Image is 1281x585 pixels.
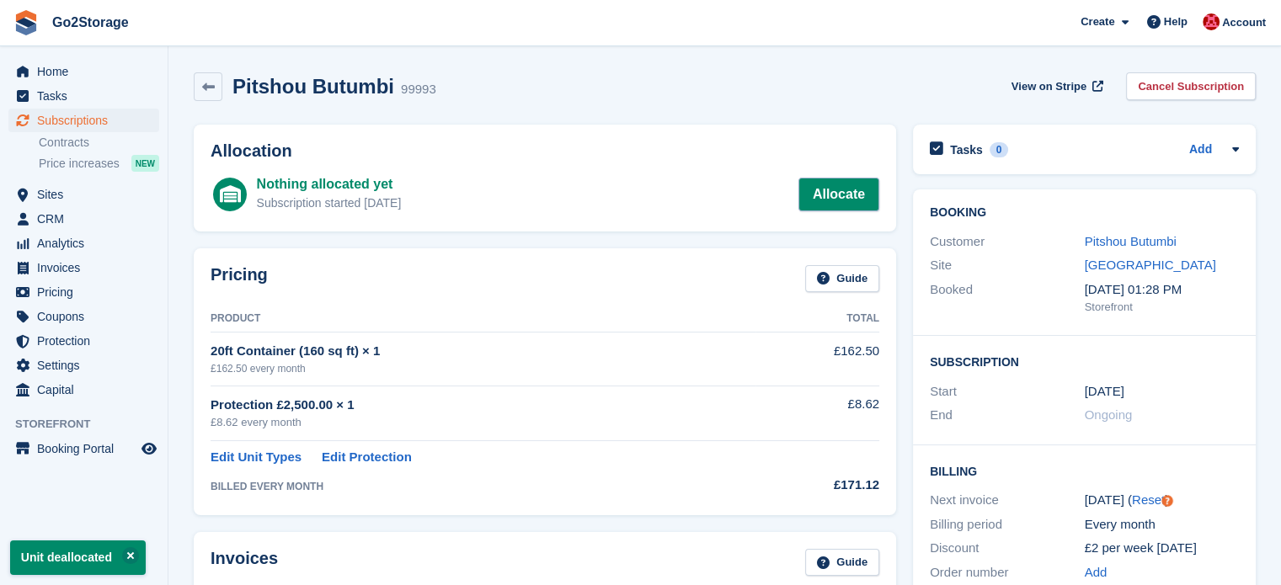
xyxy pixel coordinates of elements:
[755,476,879,495] div: £171.12
[1011,78,1086,95] span: View on Stripe
[990,142,1009,157] div: 0
[211,265,268,293] h2: Pricing
[1085,563,1108,582] a: Add
[1126,72,1256,100] a: Cancel Subscription
[798,178,879,211] a: Allocate
[37,280,138,304] span: Pricing
[257,194,402,212] div: Subscription started [DATE]
[1085,258,1216,272] a: [GEOGRAPHIC_DATA]
[950,142,983,157] h2: Tasks
[1085,280,1240,300] div: [DATE] 01:28 PM
[211,549,278,577] h2: Invoices
[805,549,879,577] a: Guide
[930,462,1239,479] h2: Billing
[37,256,138,279] span: Invoices
[37,437,138,460] span: Booking Portal
[10,540,146,575] p: Unit deallocated
[930,206,1239,220] h2: Booking
[211,141,879,161] h2: Allocation
[37,329,138,353] span: Protection
[1085,382,1124,402] time: 2025-08-04 23:00:00 UTC
[1085,407,1133,422] span: Ongoing
[37,60,138,83] span: Home
[322,448,412,467] a: Edit Protection
[1085,491,1240,510] div: [DATE] ( )
[1081,13,1114,30] span: Create
[8,84,159,108] a: menu
[257,174,402,194] div: Nothing allocated yet
[8,280,159,304] a: menu
[211,414,755,431] div: £8.62 every month
[37,207,138,231] span: CRM
[39,135,159,151] a: Contracts
[930,539,1085,558] div: Discount
[805,265,879,293] a: Guide
[211,361,755,376] div: £162.50 every month
[1005,72,1107,100] a: View on Stripe
[37,354,138,377] span: Settings
[39,154,159,173] a: Price increases NEW
[401,80,436,99] div: 99993
[211,306,755,332] th: Product
[139,439,159,459] a: Preview store
[8,354,159,377] a: menu
[755,332,879,386] td: £162.50
[37,183,138,206] span: Sites
[8,109,159,132] a: menu
[930,515,1085,534] div: Billing period
[1085,515,1240,534] div: Every month
[8,60,159,83] a: menu
[8,329,159,353] a: menu
[930,563,1085,582] div: Order number
[930,280,1085,316] div: Booked
[1189,141,1212,160] a: Add
[39,156,120,172] span: Price increases
[8,231,159,255] a: menu
[930,353,1239,370] h2: Subscription
[37,305,138,328] span: Coupons
[8,378,159,402] a: menu
[930,491,1085,510] div: Next invoice
[1222,14,1266,31] span: Account
[211,342,755,361] div: 20ft Container (160 sq ft) × 1
[1085,234,1177,248] a: Pitshou Butumbi
[1164,13,1188,30] span: Help
[930,382,1085,402] div: Start
[930,232,1085,252] div: Customer
[8,207,159,231] a: menu
[37,84,138,108] span: Tasks
[1085,539,1240,558] div: £2 per week [DATE]
[37,109,138,132] span: Subscriptions
[8,305,159,328] a: menu
[755,386,879,440] td: £8.62
[1085,299,1240,316] div: Storefront
[1132,492,1165,507] a: Reset
[45,8,136,36] a: Go2Storage
[211,448,302,467] a: Edit Unit Types
[37,231,138,255] span: Analytics
[232,75,394,98] h2: Pitshou Butumbi
[8,437,159,460] a: menu
[930,256,1085,275] div: Site
[211,396,755,415] div: Protection £2,500.00 × 1
[755,306,879,332] th: Total
[1160,493,1175,508] div: Tooltip anchor
[8,183,159,206] a: menu
[211,479,755,494] div: BILLED EVERY MONTH
[1203,13,1220,30] img: James Pearson
[131,155,159,172] div: NEW
[8,256,159,279] a: menu
[930,406,1085,425] div: End
[15,416,168,433] span: Storefront
[13,10,39,35] img: stora-icon-8386f47178a22dfd0bd8f6a31ec36ba5ce8667c1dd55bd0f319d3a0aa187defe.svg
[37,378,138,402] span: Capital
